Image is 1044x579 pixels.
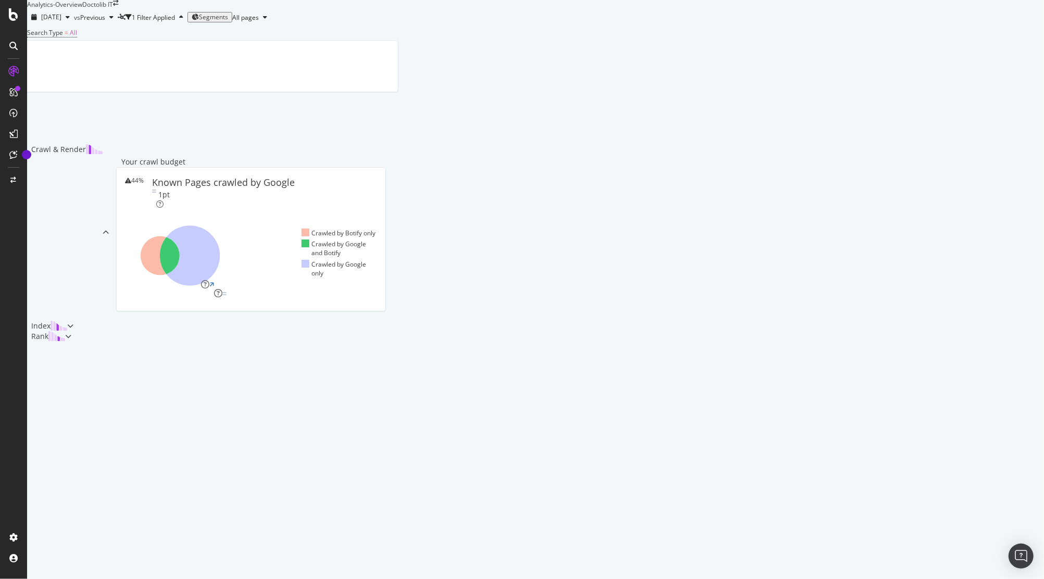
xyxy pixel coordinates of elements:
img: Equal [152,190,156,193]
div: 1 Filter Applied [132,13,175,22]
span: All pages [232,13,259,22]
span: 2025 Oct. 3rd [41,12,61,21]
div: Crawl & Render [31,144,86,321]
div: Crawled by Botify only [301,229,376,237]
div: Crawled by Google only [301,260,377,278]
button: Previous [80,9,118,26]
span: Segments [199,12,228,21]
img: block-icon [51,321,67,331]
img: Equal [222,292,227,295]
img: block-icon [48,331,65,341]
button: Segments [187,12,232,22]
div: Tooltip anchor [22,150,31,159]
button: 1 Filter Applied [125,9,187,26]
button: All pages [232,9,271,26]
span: = [65,28,68,37]
div: Known Pages crawled by Google [152,176,295,190]
button: [DATE] [27,9,74,26]
div: Your crawl budget [121,157,185,167]
span: vs [74,13,80,22]
span: Previous [80,13,105,22]
div: 44% [131,176,152,209]
div: Index [31,321,51,331]
div: Crawled by Google and Botify [301,240,377,257]
img: block-icon [86,144,103,154]
div: 1pt [158,190,170,200]
div: Rank [31,331,48,342]
span: All [70,28,77,37]
div: Open Intercom Messenger [1009,544,1034,569]
span: Search Type [27,28,63,37]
